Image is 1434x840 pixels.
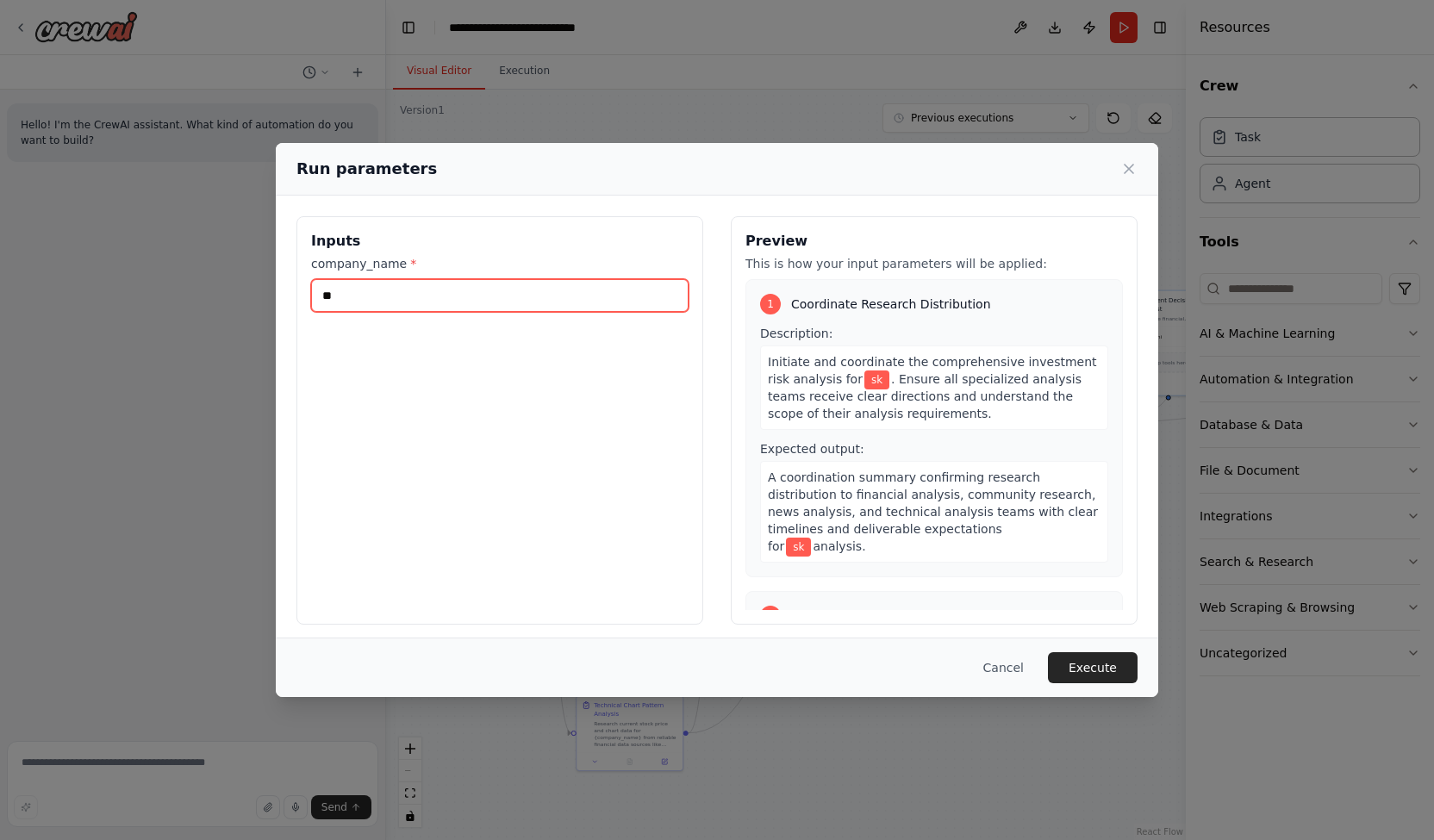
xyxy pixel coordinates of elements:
p: This is how your input parameters will be applied: [745,255,1123,272]
span: Description: [760,327,832,340]
button: Execute [1048,652,1138,683]
span: Initiate and coordinate the comprehensive investment risk analysis for [768,355,1097,386]
h3: Inputs [311,231,689,252]
label: company_name [311,255,689,272]
span: A coordination summary confirming research distribution to financial analysis, community research... [768,470,1098,553]
span: . Ensure all specialized analysis teams receive clear directions and understand the scope of thei... [768,372,1082,420]
div: 1 [760,294,781,314]
span: Financial Statement Analysis [791,607,965,625]
button: Cancel [970,652,1038,683]
span: analysis. [813,539,865,553]
span: Variable: company_name [864,370,889,389]
h2: Run parameters [296,157,437,181]
span: Expected output: [760,442,864,456]
span: Coordinate Research Distribution [791,296,991,313]
span: Variable: company_name [786,538,811,557]
h3: Preview [745,231,1123,252]
div: 2 [760,606,781,626]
